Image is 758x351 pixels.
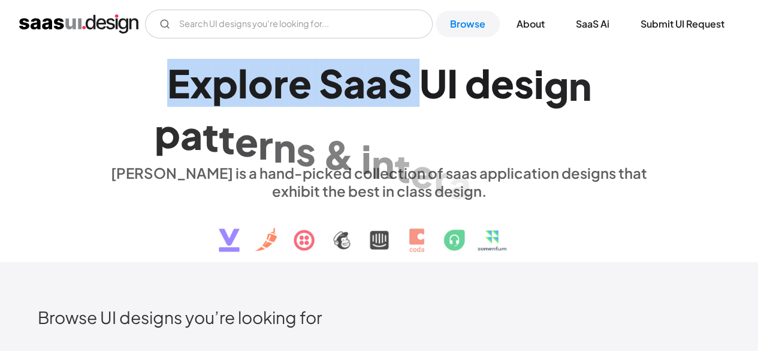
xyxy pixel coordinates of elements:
[155,110,180,156] div: p
[491,60,514,106] div: e
[626,11,739,37] a: Submit UI Request
[319,60,343,106] div: S
[561,11,624,37] a: SaaS Ai
[235,118,258,164] div: e
[38,307,720,328] h2: Browse UI designs you’re looking for
[569,62,591,109] div: n
[361,136,372,182] div: i
[534,61,544,107] div: i
[436,11,500,37] a: Browse
[544,61,569,107] div: g
[19,14,138,34] a: home
[180,112,203,158] div: a
[323,132,354,178] div: &
[212,60,238,106] div: p
[104,164,655,200] div: [PERSON_NAME] is a hand-picked collection of saas application designs that exhibit the best in cl...
[167,60,190,106] div: E
[410,150,434,196] div: e
[273,60,288,106] div: r
[198,200,561,262] img: text, icon, saas logo
[288,60,312,106] div: e
[388,60,412,106] div: S
[273,125,296,171] div: n
[465,60,491,106] div: d
[104,60,655,152] h1: Explore SaaS UI design patterns & interactions.
[343,60,366,106] div: a
[238,60,248,106] div: l
[145,10,433,38] form: Email Form
[145,10,433,38] input: Search UI designs you're looking for...
[190,60,212,106] div: x
[372,140,394,187] div: n
[447,60,458,106] div: I
[394,145,410,191] div: t
[296,128,316,174] div: s
[419,60,447,106] div: U
[434,155,449,202] div: r
[258,121,273,167] div: r
[248,60,273,106] div: o
[219,116,235,162] div: t
[449,161,471,207] div: a
[502,11,559,37] a: About
[514,60,534,106] div: s
[203,113,219,160] div: t
[366,60,388,106] div: a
